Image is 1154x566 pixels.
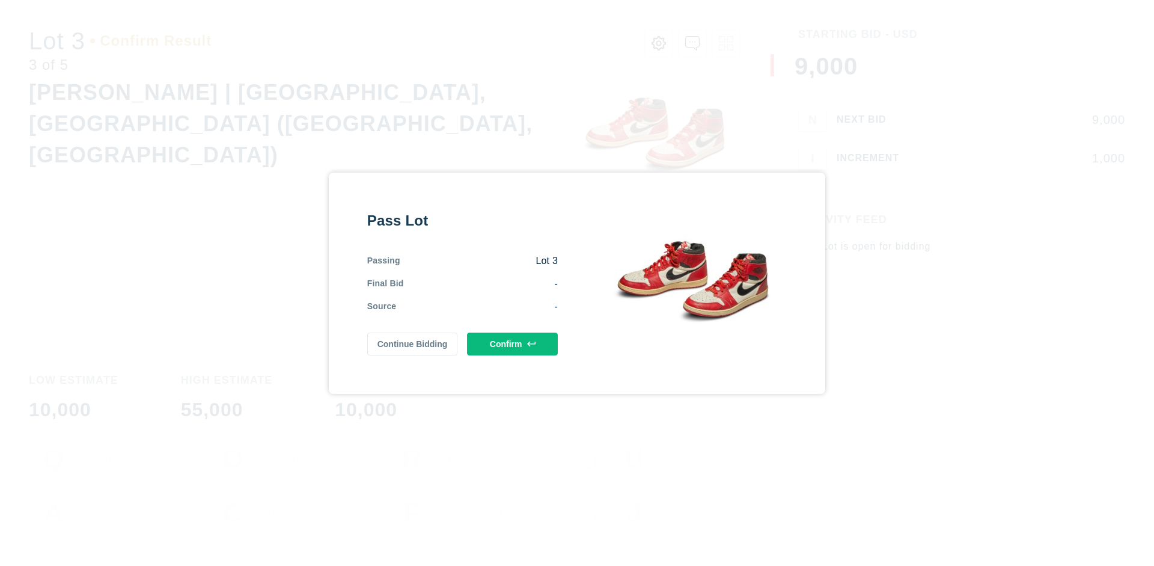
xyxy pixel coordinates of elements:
[367,211,558,230] div: Pass Lot
[467,333,558,355] button: Confirm
[367,300,397,313] div: Source
[367,254,400,268] div: Passing
[367,333,458,355] button: Continue Bidding
[404,277,558,291] div: -
[396,300,558,313] div: -
[367,277,404,291] div: Final Bid
[400,254,558,268] div: Lot 3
